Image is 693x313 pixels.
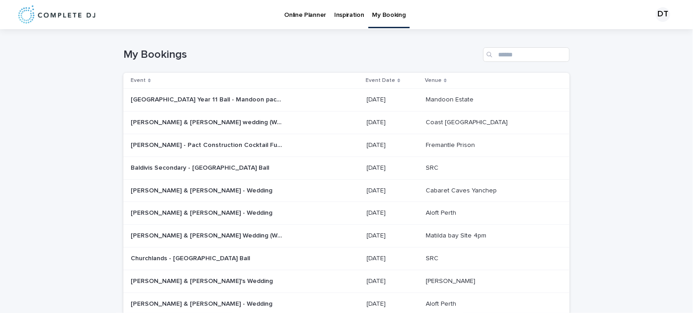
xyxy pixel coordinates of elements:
p: Event [131,76,146,86]
p: [DATE] [367,276,387,285]
p: [PERSON_NAME] & [PERSON_NAME] - Wedding [131,185,274,195]
p: [DATE] [367,230,387,240]
p: Fremantle Prison [426,140,477,149]
tr: [PERSON_NAME] - Pact Construction Cocktail Function[PERSON_NAME] - Pact Construction Cocktail Fun... [123,134,570,156]
div: DT [656,7,670,22]
tr: Churchlands - [GEOGRAPHIC_DATA] BallChurchlands - [GEOGRAPHIC_DATA] Ball [DATE][DATE] SRCSRC [123,247,570,270]
tr: [PERSON_NAME] & [PERSON_NAME]'s Wedding[PERSON_NAME] & [PERSON_NAME]'s Wedding [DATE][DATE] [PERS... [123,270,570,293]
p: Event Date [366,76,395,86]
p: [DATE] [367,207,387,217]
tr: [PERSON_NAME] & [PERSON_NAME] - Wedding[PERSON_NAME] & [PERSON_NAME] - Wedding [DATE][DATE] Aloft... [123,202,570,225]
p: [DATE] [367,140,387,149]
tr: [PERSON_NAME] & [PERSON_NAME] - Wedding[PERSON_NAME] & [PERSON_NAME] - Wedding [DATE][DATE] Cabar... [123,179,570,202]
p: Coast [GEOGRAPHIC_DATA] [426,117,510,126]
tr: [GEOGRAPHIC_DATA] Year 11 Ball - Mandoon package[GEOGRAPHIC_DATA] Year 11 Ball - Mandoon package ... [123,89,570,111]
p: [PERSON_NAME] & [PERSON_NAME] wedding (WAEU) [131,117,284,126]
p: [DATE] [367,298,387,308]
p: [DATE] [367,117,387,126]
tr: [PERSON_NAME] & [PERSON_NAME] Wedding (WAEU)[PERSON_NAME] & [PERSON_NAME] Wedding (WAEU) [DATE][D... [123,225,570,247]
p: [DATE] [367,162,387,172]
p: [PERSON_NAME] & [PERSON_NAME] Wedding (WAEU) [131,230,284,240]
p: Ashdale Secondary College Year 11 Ball - Mandoon package [131,94,284,104]
p: [PERSON_NAME] - Pact Construction Cocktail Function [131,140,284,149]
img: 8nP3zCmvR2aWrOmylPw8 [18,5,95,24]
p: [DATE] [367,185,387,195]
p: Venue [425,76,442,86]
p: Mandoon Estate [426,94,475,104]
h1: My Bookings [123,48,479,61]
tr: [PERSON_NAME] & [PERSON_NAME] wedding (WAEU)[PERSON_NAME] & [PERSON_NAME] wedding (WAEU) [DATE][D... [123,111,570,134]
p: Aloft Perth [426,298,458,308]
p: SRC [426,162,440,172]
p: Cabaret Caves Yanchep [426,185,499,195]
p: [PERSON_NAME] & [PERSON_NAME] - Wedding [131,207,274,217]
p: [PERSON_NAME] & [PERSON_NAME]'s Wedding [131,276,275,285]
p: [PERSON_NAME] & [PERSON_NAME] - Wedding [131,298,274,308]
p: [PERSON_NAME] [426,276,477,285]
p: [DATE] [367,253,387,263]
p: Churchlands - [GEOGRAPHIC_DATA] Ball [131,253,252,263]
p: Baldivis Secondary - [GEOGRAPHIC_DATA] Ball [131,162,271,172]
input: Search [483,47,570,62]
p: Aloft Perth [426,207,458,217]
tr: Baldivis Secondary - [GEOGRAPHIC_DATA] BallBaldivis Secondary - [GEOGRAPHIC_DATA] Ball [DATE][DAT... [123,156,570,179]
p: SRC [426,253,440,263]
p: Matilda bay SIte 4pm [426,230,488,240]
p: [DATE] [367,94,387,104]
